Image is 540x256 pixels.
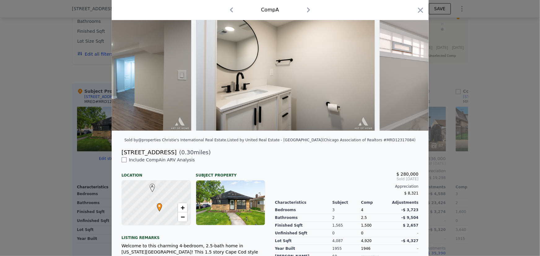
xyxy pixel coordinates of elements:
[275,206,333,214] div: Bedrooms
[196,12,375,131] img: Property Img
[227,138,416,142] div: Listed by United Real Estate - [GEOGRAPHIC_DATA] (Chicago Association of Realtors #MRD12317084)
[148,184,152,187] div: A
[275,200,333,205] div: Characteristics
[178,212,187,222] a: Zoom out
[361,214,390,222] div: 2.5
[275,237,333,245] div: Lot Sqft
[332,237,361,245] div: 4,087
[155,203,159,207] div: •
[332,245,361,253] div: 1955
[178,203,187,212] a: Zoom in
[275,184,419,189] div: Appreciation
[148,184,157,189] span: A
[261,6,279,14] div: Comp A
[361,200,390,205] div: Comp
[361,223,372,228] span: 1,500
[155,201,164,211] span: •
[177,148,211,157] span: ( miles)
[122,148,177,157] div: [STREET_ADDRESS]
[275,229,333,237] div: Unfinished Sqft
[401,208,418,212] span: -$ 3,723
[180,213,184,221] span: −
[396,172,418,177] span: $ 280,000
[332,200,361,205] div: Subject
[124,138,227,142] div: Sold by @properties Christie's International Real Estate .
[332,229,361,237] div: 0
[275,222,333,229] div: Finished Sqft
[401,215,418,220] span: -$ 9,504
[196,168,265,178] div: Subject Property
[390,229,419,237] div: -
[361,239,372,243] span: 4,920
[361,245,390,253] div: 1946
[275,245,333,253] div: Year Built
[390,245,419,253] div: -
[403,223,418,228] span: $ 2,657
[181,149,194,156] span: 0.30
[180,204,184,211] span: +
[122,168,191,178] div: Location
[122,230,265,240] div: Listing remarks
[361,208,364,212] span: 4
[332,206,361,214] div: 3
[404,191,419,195] span: $ 8,321
[275,214,333,222] div: Bathrooms
[127,157,197,162] span: Include Comp A in ARV Analysis
[332,214,361,222] div: 2
[401,239,418,243] span: -$ 4,327
[361,231,364,235] span: 0
[332,222,361,229] div: 1,565
[390,200,419,205] div: Adjustments
[275,177,419,181] span: Sold [DATE]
